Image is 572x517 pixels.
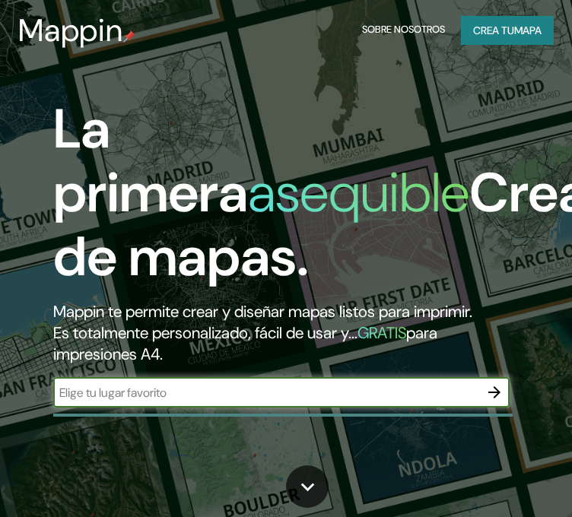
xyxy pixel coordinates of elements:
font: para impresiones A4. [53,322,437,365]
font: Es totalmente personalizado, fácil de usar y... [53,322,357,344]
font: La primera [53,94,248,228]
font: asequible [248,157,469,228]
font: Crea tu [473,24,514,37]
button: Crea tumapa [461,16,554,45]
img: pin de mapeo [123,30,135,43]
font: mapa [514,24,542,37]
input: Elige tu lugar favorito [53,384,479,401]
font: GRATIS [357,322,406,344]
font: Mappin te permite crear y diseñar mapas listos para imprimir. [53,301,472,322]
font: Mappin [18,10,123,51]
button: Sobre nosotros [358,16,449,45]
font: Sobre nosotros [362,24,445,36]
